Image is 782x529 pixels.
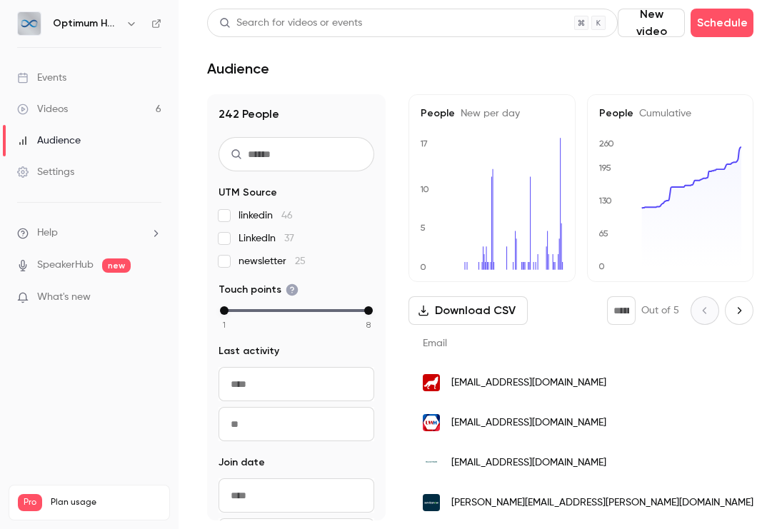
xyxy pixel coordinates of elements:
div: Search for videos or events [219,16,362,31]
span: 8 [366,318,371,331]
button: New video [618,9,685,37]
span: Plan usage [51,497,161,508]
span: Pro [18,494,42,511]
span: 37 [284,233,294,243]
span: [PERSON_NAME][EMAIL_ADDRESS][PERSON_NAME][DOMAIN_NAME] [451,495,753,510]
img: servicenow.com [423,494,440,511]
h6: Optimum Healthcare IT [53,16,120,31]
img: uwhealth.org [423,414,440,431]
span: [EMAIL_ADDRESS][DOMAIN_NAME] [451,376,606,391]
div: Events [17,71,66,85]
text: 5 [420,223,426,233]
p: Out of 5 [641,303,679,318]
text: 0 [598,262,605,272]
text: 260 [599,138,614,148]
span: Help [37,226,58,241]
div: Videos [17,102,68,116]
h1: Audience [207,60,269,77]
div: min [220,306,229,315]
text: 130 [598,196,612,206]
button: Next page [725,296,753,325]
text: 65 [598,229,608,239]
div: max [364,306,373,315]
input: From [219,367,374,401]
span: [EMAIL_ADDRESS][DOMAIN_NAME] [451,455,606,470]
span: Email [423,338,447,348]
h5: People [599,106,742,121]
img: Optimum Healthcare IT [18,12,41,35]
span: Cumulative [633,109,691,119]
input: To [219,407,374,441]
div: Settings [17,165,74,179]
span: Touch points [219,283,299,297]
span: New per day [455,109,520,119]
h1: 242 People [219,106,374,123]
span: What's new [37,290,91,305]
span: Join date [219,455,265,470]
text: 17 [420,138,428,148]
a: SpeakerHub [37,258,94,273]
span: new [102,258,131,273]
span: UTM Source [219,186,277,200]
img: alumni.ncsu.edu [423,374,440,391]
span: 25 [295,256,306,266]
li: help-dropdown-opener [17,226,161,241]
iframe: Noticeable Trigger [144,291,161,304]
span: LinkedIn [239,231,294,246]
span: Last activity [219,344,279,358]
button: Schedule [691,9,753,37]
text: 10 [420,184,429,194]
text: 195 [598,163,611,173]
button: Download CSV [408,296,528,325]
img: mcleodhealth.org [423,454,440,471]
input: From [219,478,374,513]
span: linkedin [239,208,293,223]
h5: People [421,106,563,121]
span: newsletter [239,254,306,268]
span: 1 [223,318,226,331]
span: [EMAIL_ADDRESS][DOMAIN_NAME] [451,415,606,430]
span: 46 [281,211,293,221]
text: 0 [420,262,426,272]
div: Audience [17,133,81,148]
